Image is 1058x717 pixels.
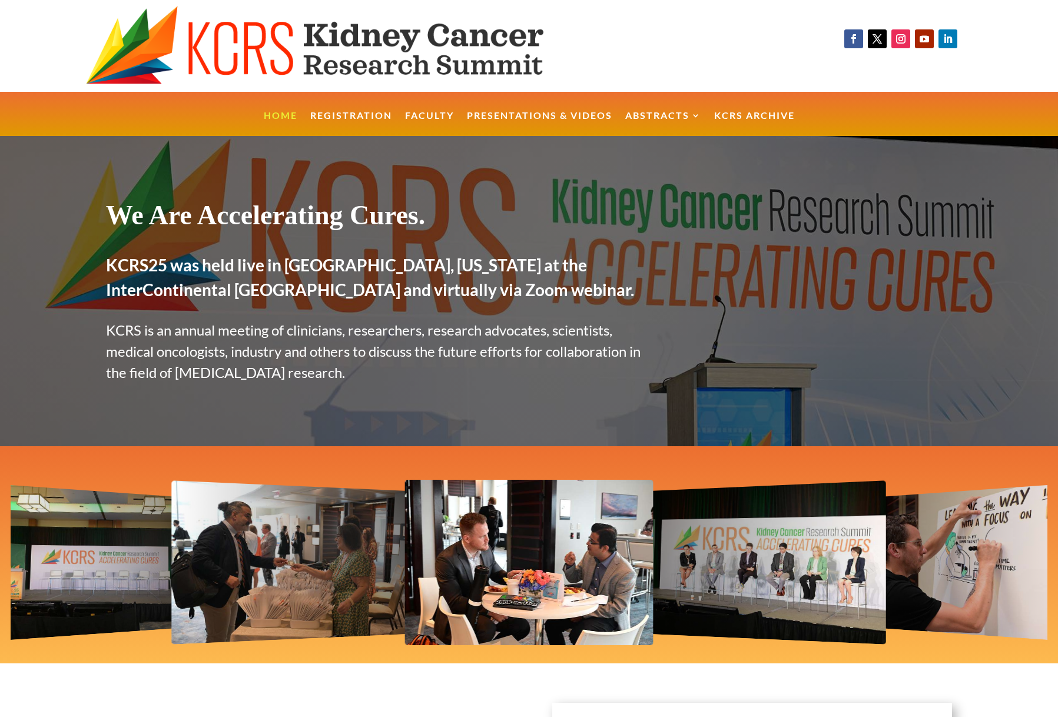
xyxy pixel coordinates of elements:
[86,6,601,86] img: KCRS generic logo wide
[938,29,957,48] a: Follow on LinkedIn
[891,29,910,48] a: Follow on Instagram
[714,111,795,137] a: KCRS Archive
[404,480,653,645] div: 1 / 12
[844,29,863,48] a: Follow on Facebook
[106,320,655,383] p: KCRS is an annual meeting of clinicians, researchers, research advocates, scientists, medical onc...
[172,481,412,645] div: 12 / 12
[915,29,934,48] a: Follow on Youtube
[106,199,655,237] h1: We Are Accelerating Cures.
[625,111,701,137] a: Abstracts
[646,481,886,645] div: 2 / 12
[405,111,454,137] a: Faculty
[467,111,612,137] a: Presentations & Videos
[310,111,392,137] a: Registration
[264,111,297,137] a: Home
[106,253,655,308] h2: KCRS25 was held live in [GEOGRAPHIC_DATA], [US_STATE] at the InterContinental [GEOGRAPHIC_DATA] a...
[868,29,887,48] a: Follow on X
